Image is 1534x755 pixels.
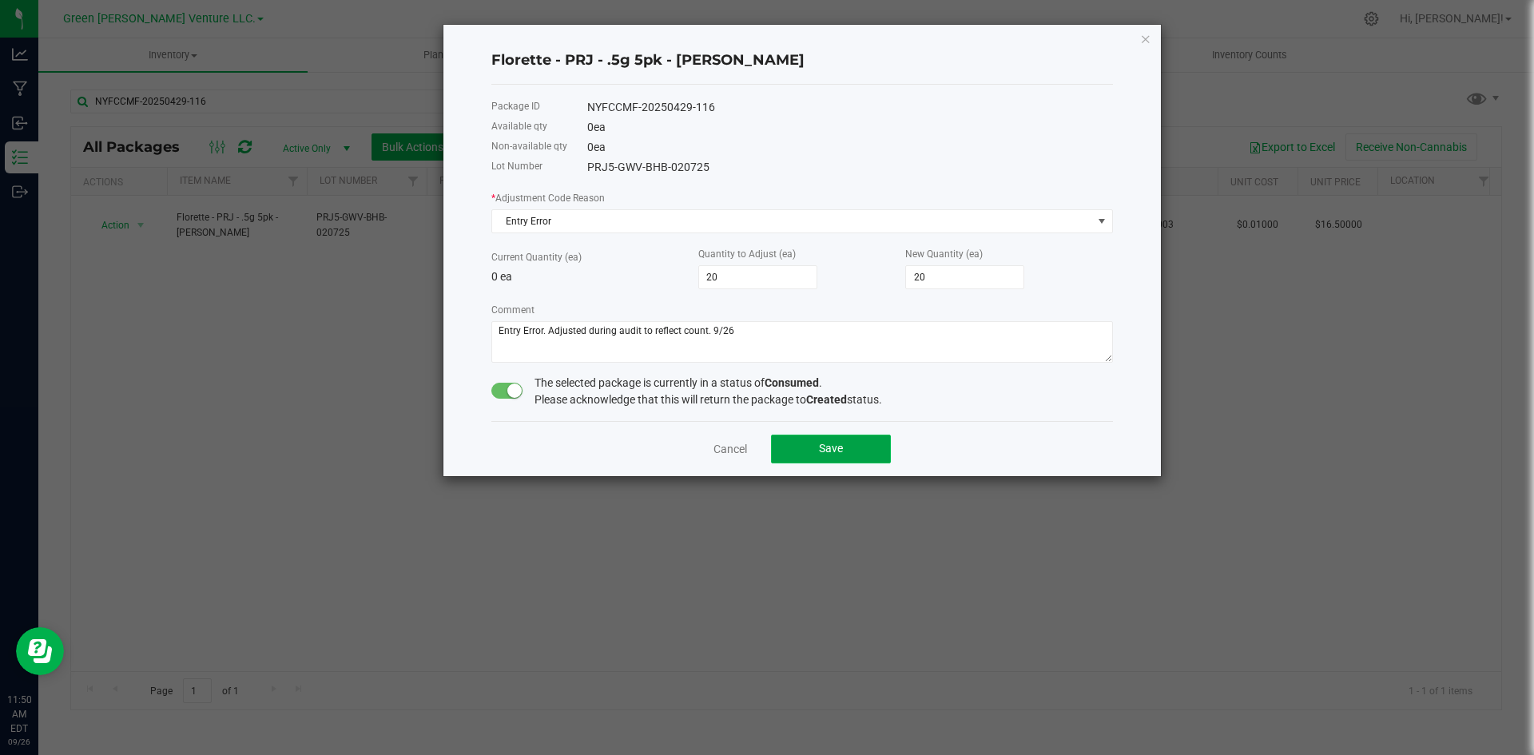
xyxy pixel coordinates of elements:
[492,210,1092,232] span: Entry Error
[771,435,891,463] button: Save
[587,99,1113,116] div: NYFCCMF-20250429-116
[535,375,882,408] span: The selected package is currently in a status of . Please acknowledge that this will return the p...
[587,139,1113,156] div: 0
[491,191,605,205] label: Adjustment Code Reason
[905,247,983,261] label: New Quantity (ea)
[806,393,847,406] b: Created
[491,159,542,173] label: Lot Number
[16,627,64,675] iframe: Resource center
[819,442,843,455] span: Save
[765,376,819,389] b: Consumed
[713,441,747,457] a: Cancel
[491,50,1113,71] h4: Florette - PRJ - .5g 5pk - [PERSON_NAME]
[491,99,540,113] label: Package ID
[491,250,582,264] label: Current Quantity (ea)
[491,119,547,133] label: Available qty
[587,119,1113,136] div: 0
[698,247,796,261] label: Quantity to Adjust (ea)
[906,266,1023,288] input: 0
[594,121,606,133] span: ea
[491,303,535,317] label: Comment
[587,159,1113,176] div: PRJ5-GWV-BHB-020725
[594,141,606,153] span: ea
[699,266,817,288] input: 0
[491,268,698,285] p: 0 ea
[491,139,567,153] label: Non-available qty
